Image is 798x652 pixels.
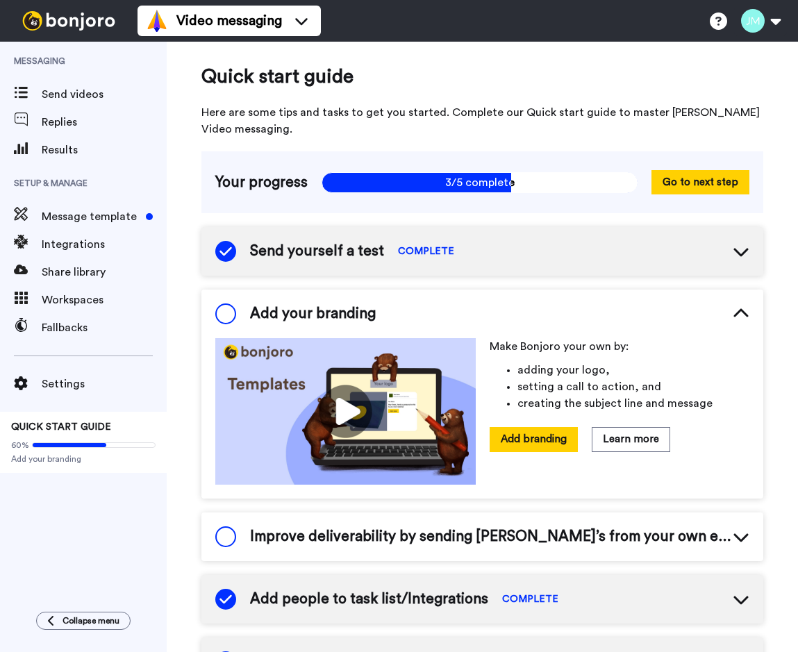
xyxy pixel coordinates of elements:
[250,526,733,547] span: Improve deliverability by sending [PERSON_NAME]’s from your own email
[17,11,121,31] img: bj-logo-header-white.svg
[517,395,750,412] li: creating the subject line and message
[215,338,476,485] img: cf57bf495e0a773dba654a4906436a82.jpg
[42,264,167,281] span: Share library
[490,427,578,451] button: Add branding
[517,362,750,378] li: adding your logo,
[42,208,140,225] span: Message template
[201,104,763,137] span: Here are some tips and tasks to get you started. Complete our Quick start guide to master [PERSON...
[502,592,558,606] span: COMPLETE
[250,589,488,610] span: Add people to task list/Integrations
[42,86,167,103] span: Send videos
[215,172,308,193] span: Your progress
[398,244,454,258] span: COMPLETE
[42,376,167,392] span: Settings
[42,319,167,336] span: Fallbacks
[322,172,638,193] span: 3/5 complete
[63,615,119,626] span: Collapse menu
[36,612,131,630] button: Collapse menu
[42,114,167,131] span: Replies
[11,453,156,465] span: Add your branding
[42,292,167,308] span: Workspaces
[11,440,29,451] span: 60%
[490,338,750,355] p: Make Bonjoro your own by:
[201,62,763,90] span: Quick start guide
[42,142,167,158] span: Results
[42,236,167,253] span: Integrations
[11,422,111,432] span: QUICK START GUIDE
[250,303,376,324] span: Add your branding
[592,427,670,451] button: Learn more
[651,170,749,194] button: Go to next step
[517,378,750,395] li: setting a call to action, and
[176,11,282,31] span: Video messaging
[146,10,168,32] img: vm-color.svg
[250,241,384,262] span: Send yourself a test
